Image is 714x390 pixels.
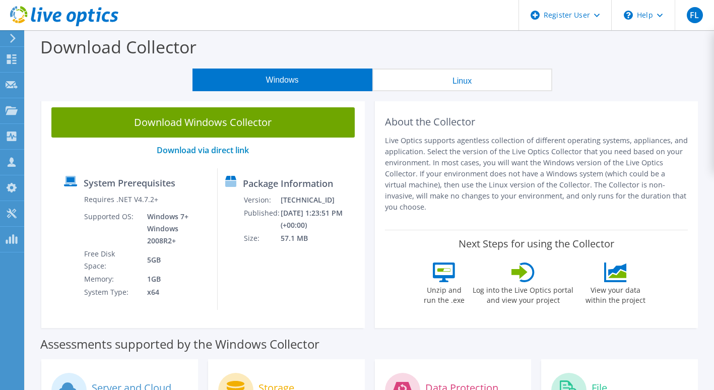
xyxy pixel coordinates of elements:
td: Windows 7+ Windows 2008R2+ [140,210,210,247]
label: Log into the Live Optics portal and view your project [472,282,574,305]
p: Live Optics supports agentless collection of different operating systems, appliances, and applica... [385,135,688,213]
td: [TECHNICAL_ID] [280,193,360,207]
td: System Type: [84,286,140,299]
label: Download Collector [40,35,197,58]
a: Download Windows Collector [51,107,355,138]
label: View your data within the project [579,282,652,305]
label: System Prerequisites [84,178,175,188]
td: 57.1 MB [280,232,360,245]
label: Unzip and run the .exe [421,282,467,305]
button: Linux [372,69,552,91]
label: Package Information [243,178,333,188]
td: 1GB [140,273,210,286]
td: Memory: [84,273,140,286]
label: Requires .NET V4.7.2+ [84,194,158,205]
svg: \n [624,11,633,20]
td: x64 [140,286,210,299]
h2: About the Collector [385,116,688,128]
td: Free Disk Space: [84,247,140,273]
button: Windows [192,69,372,91]
label: Assessments supported by the Windows Collector [40,339,319,349]
td: Supported OS: [84,210,140,247]
td: Published: [243,207,280,232]
td: 5GB [140,247,210,273]
td: Version: [243,193,280,207]
span: FL [687,7,703,23]
label: Next Steps for using the Collector [459,238,614,250]
td: Size: [243,232,280,245]
td: [DATE] 1:23:51 PM (+00:00) [280,207,360,232]
a: Download via direct link [157,145,249,156]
